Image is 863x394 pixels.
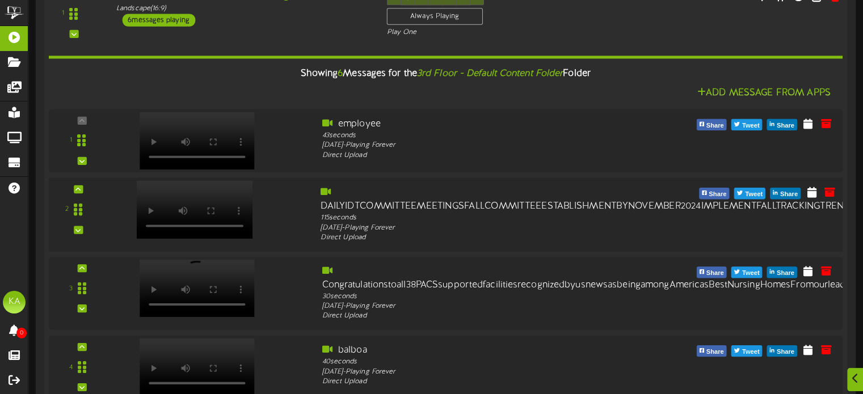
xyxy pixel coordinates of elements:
button: Tweet [731,345,763,357]
div: Direct Upload [322,311,636,321]
div: [DATE] - Playing Forever [322,367,636,376]
div: KA [3,291,26,313]
span: Share [704,346,726,358]
span: Share [778,188,800,201]
button: Share [767,119,797,130]
button: Share [770,188,801,199]
button: Add Message From Apps [694,86,834,100]
span: 6 [338,69,343,79]
button: Tweet [734,188,765,199]
div: Congratulationstoall38PACSsupportedfacilitiesrecognizedbyusnewsasbeingamongAmericasBestNursingHom... [322,265,636,291]
div: Direct Upload [322,150,636,160]
button: Share [696,345,726,357]
i: 3rd Floor - Default Content Folder [417,69,563,79]
div: [DATE] - Playing Forever [322,141,636,150]
div: [DATE] - Playing Forever [322,302,636,311]
span: Share [774,120,797,132]
div: Landscape ( 16:9 ) [116,4,369,14]
div: [DATE] - Playing Forever [321,223,637,233]
div: Showing Messages for the Folder [40,62,851,86]
button: Tweet [731,119,763,130]
span: 0 [16,328,27,338]
span: Share [774,267,797,279]
span: Tweet [740,120,762,132]
div: 115 seconds [321,213,637,223]
div: Always Playing [387,8,483,25]
span: Tweet [740,346,762,358]
button: Tweet [731,266,763,278]
div: Play One [387,28,572,37]
button: Share [699,188,730,199]
span: Share [704,120,726,132]
div: 43 seconds [322,131,636,141]
button: Share [767,345,797,357]
div: 30 seconds [322,291,636,301]
button: Share [696,119,726,130]
span: Share [774,346,797,358]
div: balboa [322,344,636,357]
div: employee [322,118,636,131]
div: Direct Upload [322,377,636,387]
div: 40 seconds [322,357,636,367]
div: DAILYIDTCOMMITTEEMEETINGSFALLCOMMITTEEESTABLISHMENTBYNOVEMBER2024IMPLEMENTFALLTRACKINGTRENDINGBYN... [321,187,637,213]
button: Share [767,266,797,278]
button: Share [696,266,726,278]
span: Share [706,188,729,201]
div: 6 messages playing [122,14,195,26]
span: Tweet [743,188,765,201]
div: Direct Upload [321,233,637,243]
span: Share [704,267,726,279]
span: Tweet [740,267,762,279]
